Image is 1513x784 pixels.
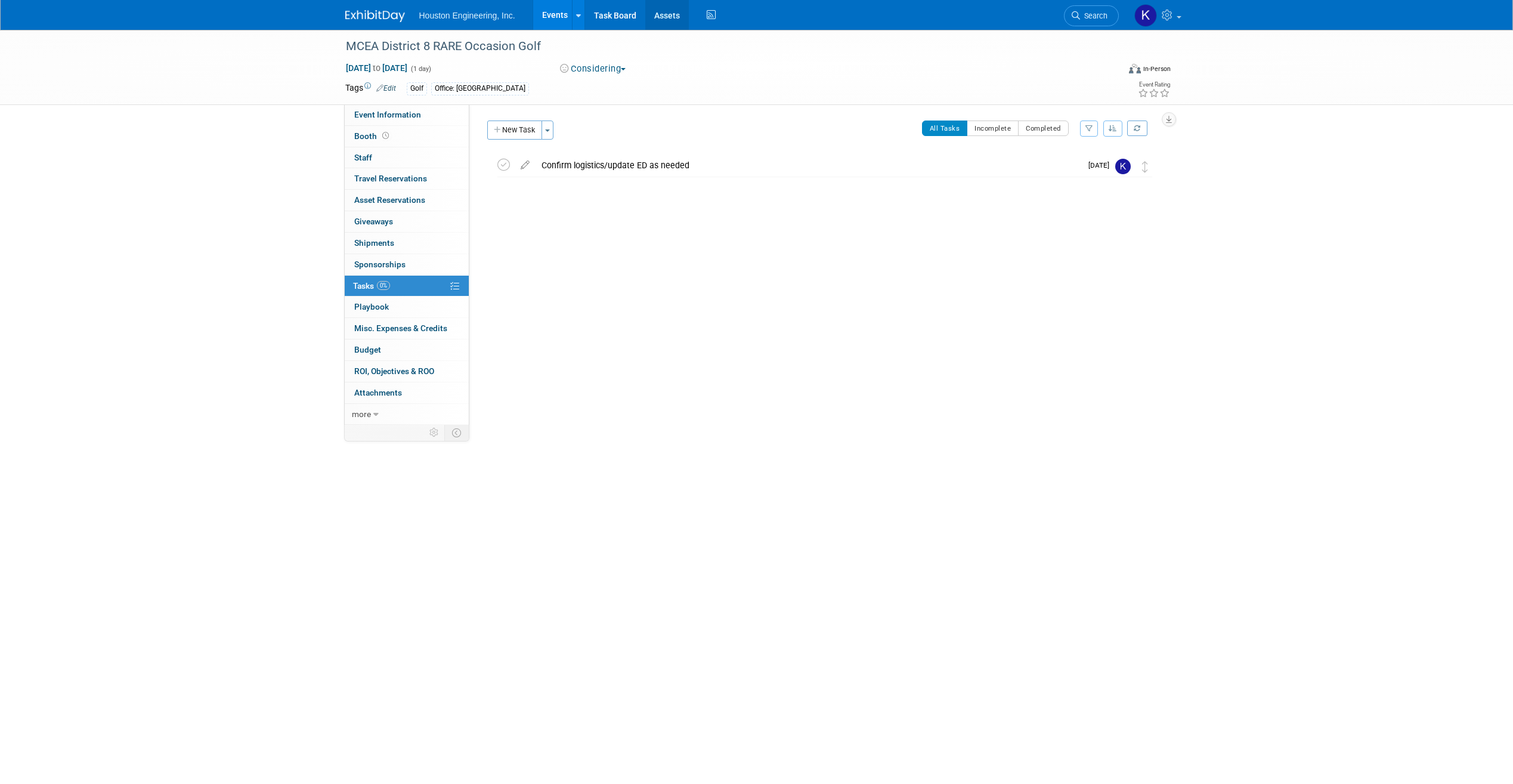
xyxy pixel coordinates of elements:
[1088,161,1115,169] span: [DATE]
[345,211,469,232] a: Giveaways
[345,63,408,73] span: [DATE] [DATE]
[424,425,445,440] td: Personalize Event Tab Strip
[376,84,396,92] a: Edit
[431,82,529,95] div: Office: [GEOGRAPHIC_DATA]
[1115,159,1131,174] img: Kendra Jensen
[354,174,427,183] span: Travel Reservations
[377,281,390,290] span: 0%
[1142,161,1148,172] i: Move task
[345,361,469,382] a: ROI, Objectives & ROO
[352,409,371,419] span: more
[345,404,469,425] a: more
[1064,5,1119,26] a: Search
[345,276,469,297] a: Tasks0%
[1018,121,1069,136] button: Completed
[345,318,469,339] a: Misc. Expenses & Credits
[354,345,381,354] span: Budget
[354,388,402,397] span: Attachments
[410,65,431,73] span: (1 day)
[345,126,469,147] a: Booth
[354,110,421,119] span: Event Information
[345,82,396,95] td: Tags
[354,238,394,248] span: Shipments
[380,131,391,140] span: Booth not reserved yet
[353,281,390,291] span: Tasks
[556,63,630,75] button: Considering
[967,121,1019,136] button: Incomplete
[1138,82,1170,88] div: Event Rating
[1143,64,1171,73] div: In-Person
[515,160,536,171] a: edit
[354,366,434,376] span: ROI, Objectives & ROO
[536,155,1081,175] div: Confirm logistics/update ED as needed
[345,168,469,189] a: Travel Reservations
[345,233,469,254] a: Shipments
[1127,121,1147,136] a: Refresh
[354,302,389,311] span: Playbook
[345,10,405,22] img: ExhibitDay
[1048,62,1171,80] div: Event Format
[354,195,425,205] span: Asset Reservations
[922,121,968,136] button: All Tasks
[345,297,469,317] a: Playbook
[1080,11,1107,20] span: Search
[342,36,1101,57] div: MCEA District 8 RARE Occasion Golf
[345,382,469,403] a: Attachments
[371,63,382,73] span: to
[444,425,469,440] td: Toggle Event Tabs
[1129,64,1141,73] img: Format-Inperson.png
[354,323,447,333] span: Misc. Expenses & Credits
[345,190,469,211] a: Asset Reservations
[345,147,469,168] a: Staff
[345,254,469,275] a: Sponsorships
[354,131,391,141] span: Booth
[407,82,427,95] div: Golf
[345,339,469,360] a: Budget
[1134,4,1157,27] img: Kendra Jensen
[345,104,469,125] a: Event Information
[354,217,393,226] span: Giveaways
[354,153,372,162] span: Staff
[354,260,406,269] span: Sponsorships
[419,11,515,20] span: Houston Engineering, Inc.
[487,121,542,140] button: New Task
